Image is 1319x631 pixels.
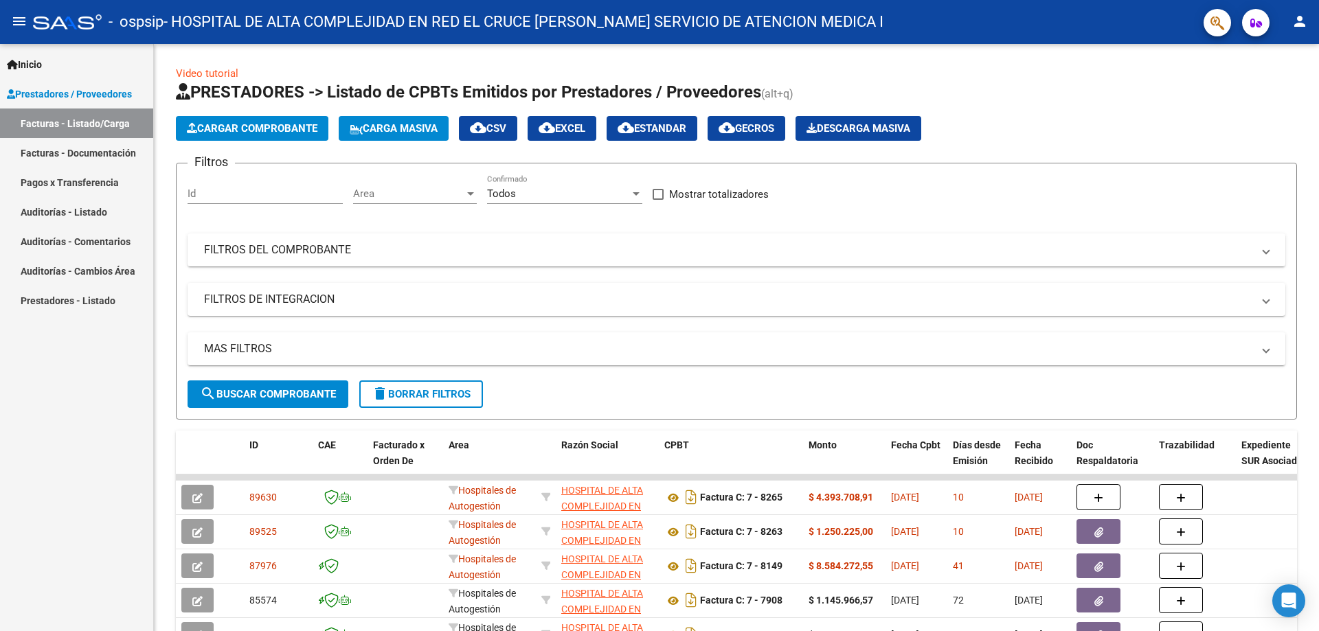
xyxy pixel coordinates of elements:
[618,119,634,136] mat-icon: cloud_download
[1015,439,1053,466] span: Fecha Recibido
[682,589,700,611] i: Descargar documento
[1015,560,1043,571] span: [DATE]
[372,388,471,400] span: Borrar Filtros
[719,119,735,136] mat-icon: cloud_download
[339,116,449,141] button: Carga Masiva
[449,588,516,615] span: Hospitales de Autogestión
[682,486,700,508] i: Descargar documento
[249,595,277,606] span: 85574
[359,380,483,408] button: Borrar Filtros
[249,560,277,571] span: 87976
[539,122,585,135] span: EXCEL
[449,553,516,580] span: Hospitales de Autogestión
[719,122,774,135] span: Gecros
[953,595,964,606] span: 72
[947,431,1009,491] datatable-header-cell: Días desde Emisión
[487,187,516,200] span: Todos
[891,560,919,571] span: [DATE]
[187,122,317,135] span: Cargar Comprobante
[1153,431,1236,491] datatable-header-cell: Trazabilidad
[372,385,388,402] mat-icon: delete
[1076,439,1138,466] span: Doc Respaldatoria
[803,431,886,491] datatable-header-cell: Monto
[700,595,782,606] strong: Factura C: 7 - 7908
[204,292,1252,307] mat-panel-title: FILTROS DE INTEGRACION
[682,520,700,542] i: Descargar documento
[607,116,697,141] button: Estandar
[7,87,132,102] span: Prestadores / Proveedores
[807,122,910,135] span: Descarga Masiva
[1159,439,1215,450] span: Trazabilidad
[561,439,618,450] span: Razón Social
[891,595,919,606] span: [DATE]
[809,595,873,606] strong: $ 1.145.966,57
[809,492,873,503] strong: $ 4.393.708,91
[886,431,947,491] datatable-header-cell: Fecha Cpbt
[459,116,517,141] button: CSV
[953,439,1001,466] span: Días desde Emisión
[188,152,235,172] h3: Filtros
[953,492,964,503] span: 10
[953,526,964,537] span: 10
[204,242,1252,257] mat-panel-title: FILTROS DEL COMPROBANTE
[796,116,921,141] app-download-masive: Descarga masiva de comprobantes (adjuntos)
[669,186,769,203] span: Mostrar totalizadores
[244,431,313,491] datatable-header-cell: ID
[682,555,700,577] i: Descargar documento
[561,485,649,574] span: HOSPITAL DE ALTA COMPLEJIDAD EN RED EL CRUCE [PERSON_NAME] SERVICIO DE ATENCION MEDICA I
[809,526,873,537] strong: $ 1.250.225,00
[176,82,761,102] span: PRESTADORES -> Listado de CPBTs Emitidos por Prestadores / Proveedores
[891,492,919,503] span: [DATE]
[953,560,964,571] span: 41
[700,527,782,538] strong: Factura C: 7 - 8263
[313,431,368,491] datatable-header-cell: CAE
[1015,595,1043,606] span: [DATE]
[761,87,793,100] span: (alt+q)
[561,586,653,615] div: 30710847351
[891,526,919,537] span: [DATE]
[664,439,689,450] span: CPBT
[556,431,659,491] datatable-header-cell: Razón Social
[188,332,1285,365] mat-expansion-panel-header: MAS FILTROS
[353,187,464,200] span: Area
[1236,431,1311,491] datatable-header-cell: Expediente SUR Asociado
[249,526,277,537] span: 89525
[249,492,277,503] span: 89630
[350,122,438,135] span: Carga Masiva
[561,519,649,608] span: HOSPITAL DE ALTA COMPLEJIDAD EN RED EL CRUCE [PERSON_NAME] SERVICIO DE ATENCION MEDICA I
[796,116,921,141] button: Descarga Masiva
[1292,13,1308,30] mat-icon: person
[1015,526,1043,537] span: [DATE]
[176,116,328,141] button: Cargar Comprobante
[700,492,782,503] strong: Factura C: 7 - 8265
[449,519,516,546] span: Hospitales de Autogestión
[1015,492,1043,503] span: [DATE]
[200,385,216,402] mat-icon: search
[449,485,516,512] span: Hospitales de Autogestión
[891,439,940,450] span: Fecha Cpbt
[318,439,336,450] span: CAE
[200,388,336,400] span: Buscar Comprobante
[528,116,596,141] button: EXCEL
[164,7,883,37] span: - HOSPITAL DE ALTA COMPLEJIDAD EN RED EL CRUCE [PERSON_NAME] SERVICIO DE ATENCION MEDICA I
[1272,584,1305,617] div: Open Intercom Messenger
[188,283,1285,316] mat-expansion-panel-header: FILTROS DE INTEGRACION
[809,439,837,450] span: Monto
[470,122,506,135] span: CSV
[176,67,238,80] a: Video tutorial
[188,233,1285,266] mat-expansion-panel-header: FILTROS DEL COMPROBANTE
[618,122,686,135] span: Estandar
[700,561,782,572] strong: Factura C: 7 - 8149
[11,13,27,30] mat-icon: menu
[7,57,42,72] span: Inicio
[708,116,785,141] button: Gecros
[1071,431,1153,491] datatable-header-cell: Doc Respaldatoria
[470,119,486,136] mat-icon: cloud_download
[368,431,443,491] datatable-header-cell: Facturado x Orden De
[204,341,1252,356] mat-panel-title: MAS FILTROS
[809,560,873,571] strong: $ 8.584.272,55
[443,431,536,491] datatable-header-cell: Area
[249,439,258,450] span: ID
[1009,431,1071,491] datatable-header-cell: Fecha Recibido
[659,431,803,491] datatable-header-cell: CPBT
